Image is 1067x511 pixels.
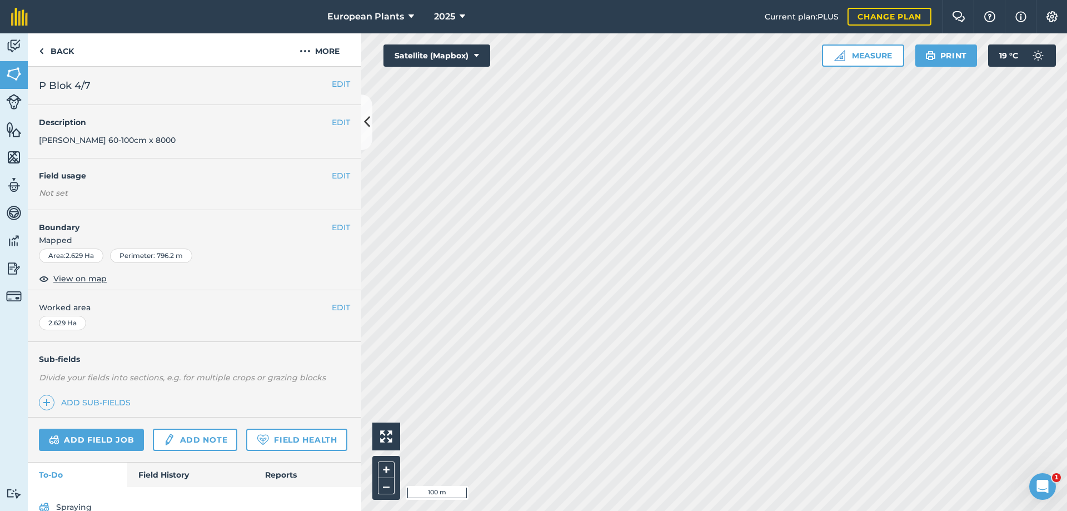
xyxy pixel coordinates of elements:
div: Area : 2.629 Ha [39,249,103,263]
img: Ruler icon [834,50,845,61]
img: svg+xml;base64,PD94bWwgdmVyc2lvbj0iMS4wIiBlbmNvZGluZz0idXRmLTgiPz4KPCEtLSBHZW5lcmF0b3I6IEFkb2JlIE... [6,488,22,499]
button: EDIT [332,170,350,182]
h4: Boundary [28,210,332,234]
img: svg+xml;base64,PD94bWwgdmVyc2lvbj0iMS4wIiBlbmNvZGluZz0idXRmLTgiPz4KPCEtLSBHZW5lcmF0b3I6IEFkb2JlIE... [6,260,22,277]
button: More [278,33,361,66]
span: 19 ° C [999,44,1018,67]
img: svg+xml;base64,PD94bWwgdmVyc2lvbj0iMS4wIiBlbmNvZGluZz0idXRmLTgiPz4KPCEtLSBHZW5lcmF0b3I6IEFkb2JlIE... [6,289,22,304]
div: Perimeter : 796.2 m [110,249,192,263]
img: svg+xml;base64,PHN2ZyB4bWxucz0iaHR0cDovL3d3dy53My5vcmcvMjAwMC9zdmciIHdpZHRoPSI1NiIgaGVpZ2h0PSI2MC... [6,66,22,82]
a: Add field job [39,429,144,451]
button: View on map [39,272,107,285]
button: EDIT [332,221,350,234]
a: Field History [127,463,253,487]
a: Reports [254,463,361,487]
img: fieldmargin Logo [11,8,28,26]
button: EDIT [332,116,350,128]
a: Add note [153,429,237,451]
img: svg+xml;base64,PHN2ZyB4bWxucz0iaHR0cDovL3d3dy53My5vcmcvMjAwMC9zdmciIHdpZHRoPSI5IiBoZWlnaHQ9IjI0Ii... [39,44,44,58]
img: Two speech bubbles overlapping with the left bubble in the forefront [952,11,965,22]
div: Not set [39,187,350,199]
button: Satellite (Mapbox) [383,44,490,67]
iframe: Intercom live chat [1029,473,1056,500]
span: European Plants [327,10,404,23]
img: svg+xml;base64,PHN2ZyB4bWxucz0iaHR0cDovL3d3dy53My5vcmcvMjAwMC9zdmciIHdpZHRoPSIyMCIgaGVpZ2h0PSIyNC... [300,44,311,58]
span: [PERSON_NAME] 60-100cm x 8000 [39,135,176,145]
span: 1 [1052,473,1061,482]
button: + [378,462,395,478]
span: 2025 [434,10,455,23]
span: Mapped [28,234,361,246]
a: Field Health [246,429,347,451]
button: Print [915,44,978,67]
img: svg+xml;base64,PHN2ZyB4bWxucz0iaHR0cDovL3d3dy53My5vcmcvMjAwMC9zdmciIHdpZHRoPSI1NiIgaGVpZ2h0PSI2MC... [6,121,22,138]
a: Add sub-fields [39,395,135,410]
h4: Field usage [39,170,332,182]
button: 19 °C [988,44,1056,67]
img: svg+xml;base64,PD94bWwgdmVyc2lvbj0iMS4wIiBlbmNvZGluZz0idXRmLTgiPz4KPCEtLSBHZW5lcmF0b3I6IEFkb2JlIE... [163,433,175,446]
button: – [378,478,395,494]
img: svg+xml;base64,PHN2ZyB4bWxucz0iaHR0cDovL3d3dy53My5vcmcvMjAwMC9zdmciIHdpZHRoPSI1NiIgaGVpZ2h0PSI2MC... [6,149,22,166]
img: svg+xml;base64,PD94bWwgdmVyc2lvbj0iMS4wIiBlbmNvZGluZz0idXRmLTgiPz4KPCEtLSBHZW5lcmF0b3I6IEFkb2JlIE... [49,433,59,446]
button: EDIT [332,78,350,90]
img: svg+xml;base64,PHN2ZyB4bWxucz0iaHR0cDovL3d3dy53My5vcmcvMjAwMC9zdmciIHdpZHRoPSIxNCIgaGVpZ2h0PSIyNC... [43,396,51,409]
img: svg+xml;base64,PD94bWwgdmVyc2lvbj0iMS4wIiBlbmNvZGluZz0idXRmLTgiPz4KPCEtLSBHZW5lcmF0b3I6IEFkb2JlIE... [6,232,22,249]
h4: Description [39,116,350,128]
img: A question mark icon [983,11,996,22]
img: svg+xml;base64,PD94bWwgdmVyc2lvbj0iMS4wIiBlbmNvZGluZz0idXRmLTgiPz4KPCEtLSBHZW5lcmF0b3I6IEFkb2JlIE... [6,205,22,221]
img: svg+xml;base64,PHN2ZyB4bWxucz0iaHR0cDovL3d3dy53My5vcmcvMjAwMC9zdmciIHdpZHRoPSIxOCIgaGVpZ2h0PSIyNC... [39,272,49,285]
em: Divide your fields into sections, e.g. for multiple crops or grazing blocks [39,373,326,383]
div: 2.629 Ha [39,316,86,330]
img: Four arrows, one pointing top left, one top right, one bottom right and the last bottom left [380,430,392,443]
span: P Blok 4/7 [39,78,91,93]
button: Measure [822,44,904,67]
img: svg+xml;base64,PHN2ZyB4bWxucz0iaHR0cDovL3d3dy53My5vcmcvMjAwMC9zdmciIHdpZHRoPSIxOSIgaGVpZ2h0PSIyNC... [925,49,936,62]
img: svg+xml;base64,PD94bWwgdmVyc2lvbj0iMS4wIiBlbmNvZGluZz0idXRmLTgiPz4KPCEtLSBHZW5lcmF0b3I6IEFkb2JlIE... [6,94,22,110]
span: Worked area [39,301,350,314]
img: svg+xml;base64,PD94bWwgdmVyc2lvbj0iMS4wIiBlbmNvZGluZz0idXRmLTgiPz4KPCEtLSBHZW5lcmF0b3I6IEFkb2JlIE... [6,38,22,54]
a: Back [28,33,85,66]
h4: Sub-fields [28,353,361,365]
a: Change plan [847,8,931,26]
span: View on map [53,272,107,285]
img: svg+xml;base64,PD94bWwgdmVyc2lvbj0iMS4wIiBlbmNvZGluZz0idXRmLTgiPz4KPCEtLSBHZW5lcmF0b3I6IEFkb2JlIE... [1027,44,1049,67]
img: svg+xml;base64,PD94bWwgdmVyc2lvbj0iMS4wIiBlbmNvZGluZz0idXRmLTgiPz4KPCEtLSBHZW5lcmF0b3I6IEFkb2JlIE... [6,177,22,194]
span: Current plan : PLUS [765,11,839,23]
img: A cog icon [1045,11,1059,22]
button: EDIT [332,301,350,314]
a: To-Do [28,463,127,487]
img: svg+xml;base64,PHN2ZyB4bWxucz0iaHR0cDovL3d3dy53My5vcmcvMjAwMC9zdmciIHdpZHRoPSIxNyIgaGVpZ2h0PSIxNy... [1015,10,1026,23]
